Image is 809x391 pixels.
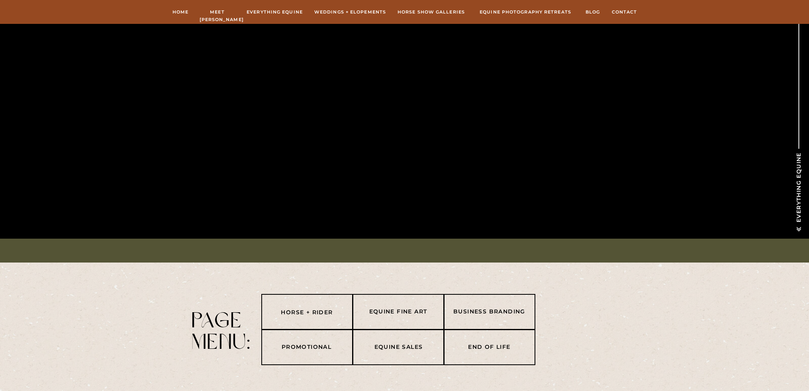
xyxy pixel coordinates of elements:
a: hORSE sHOW gALLERIES [396,8,466,16]
a: End of life [448,342,531,352]
div: Page menu: [192,310,252,349]
a: Promotional [265,342,348,352]
a: Home [172,8,189,16]
a: Everything Equine [246,8,304,16]
a: business branding [448,307,531,317]
a: Horse + Rider [266,308,349,317]
a: EQUINE FINE ART [357,307,440,317]
a: Blog [585,8,601,16]
a: Contact [611,8,638,16]
a: Meet [PERSON_NAME] [200,8,235,16]
a: Weddings + Elopements [314,8,386,16]
a: Equine Photography Retreats [477,8,574,16]
h1: Everything Equine [794,149,803,222]
a: Equine Sales [357,342,440,352]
